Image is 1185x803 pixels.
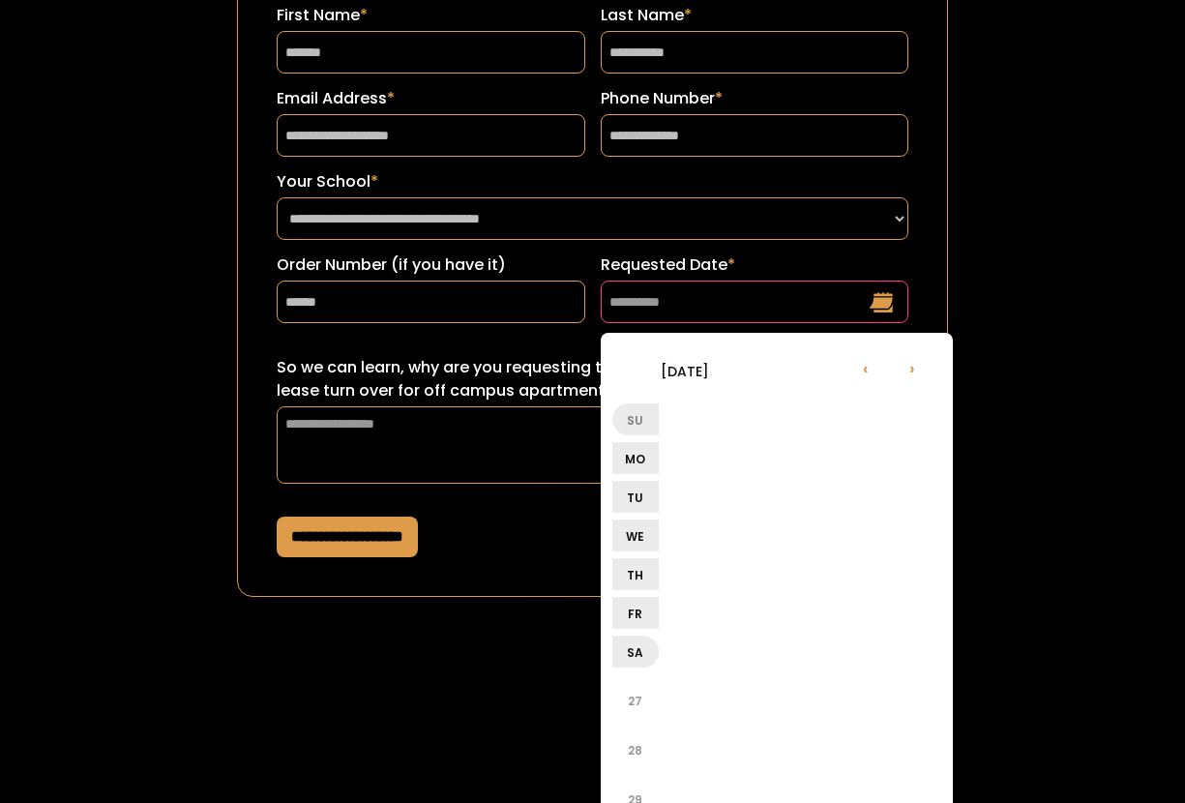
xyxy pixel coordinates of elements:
label: Phone Number [601,87,909,110]
li: Su [612,403,659,435]
li: ‹ [843,344,889,391]
label: First Name [277,4,585,27]
li: › [889,344,935,391]
li: Mo [612,442,659,474]
label: Requested Date [601,253,909,277]
li: 27 [612,677,659,724]
label: Order Number (if you have it) [277,253,585,277]
label: So we can learn, why are you requesting this date? (ex: sorority recruitment, lease turn over for... [277,356,908,402]
li: [DATE] [612,347,757,394]
li: Tu [612,481,659,513]
li: 28 [612,727,659,773]
label: Your School [277,170,908,193]
li: Th [612,558,659,590]
li: Sa [612,636,659,668]
li: Fr [612,597,659,629]
label: Email Address [277,87,585,110]
label: Last Name [601,4,909,27]
li: We [612,520,659,551]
